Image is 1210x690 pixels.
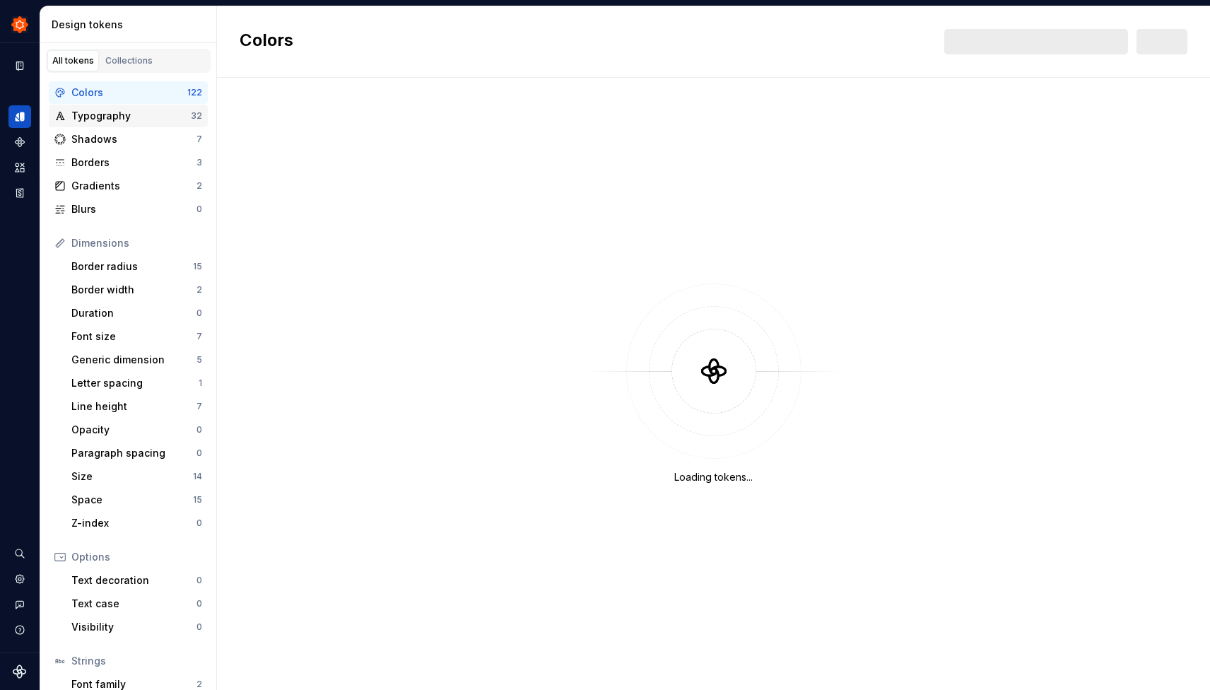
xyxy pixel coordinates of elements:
a: Size14 [66,465,208,488]
div: 15 [193,261,202,272]
a: Space15 [66,489,208,511]
div: Generic dimension [71,353,196,367]
a: Storybook stories [8,182,31,204]
a: Generic dimension5 [66,349,208,371]
div: 0 [196,575,202,586]
div: 7 [196,134,202,145]
button: Contact support [8,593,31,616]
div: Letter spacing [71,376,199,390]
div: 2 [196,284,202,296]
button: Search ⌘K [8,542,31,565]
a: Components [8,131,31,153]
div: Visibility [71,620,196,634]
div: 14 [193,471,202,482]
div: 32 [191,110,202,122]
div: Blurs [71,202,196,216]
div: Paragraph spacing [71,446,196,460]
a: Duration0 [66,302,208,324]
div: Text decoration [71,573,196,587]
a: Documentation [8,54,31,77]
a: Assets [8,156,31,179]
div: Typography [71,109,191,123]
a: Line height7 [66,395,208,418]
div: 1 [199,378,202,389]
a: Colors122 [49,81,208,104]
div: 0 [196,598,202,609]
div: Shadows [71,132,196,146]
a: Shadows7 [49,128,208,151]
div: 0 [196,517,202,529]
div: Gradients [71,179,196,193]
div: Border width [71,283,196,297]
div: Opacity [71,423,196,437]
a: Font size7 [66,325,208,348]
a: Paragraph spacing0 [66,442,208,464]
div: 2 [196,180,202,192]
div: Dimensions [71,236,202,250]
div: 7 [196,331,202,342]
a: Borders3 [49,151,208,174]
div: Borders [71,156,196,170]
div: 2 [196,679,202,690]
a: Design tokens [8,105,31,128]
a: Typography32 [49,105,208,127]
div: 7 [196,401,202,412]
div: Z-index [71,516,196,530]
div: 3 [196,157,202,168]
a: Visibility0 [66,616,208,638]
a: Text case0 [66,592,208,615]
div: 122 [187,87,202,98]
img: 45b30344-6175-44f5-928b-e1fa7fb9357c.png [11,16,28,33]
div: All tokens [52,55,94,66]
a: Text decoration0 [66,569,208,592]
div: 0 [196,308,202,319]
div: Design tokens [52,18,211,32]
div: Options [71,550,202,564]
svg: Supernova Logo [13,665,27,679]
div: Border radius [71,259,193,274]
div: Text case [71,597,196,611]
div: Collections [105,55,153,66]
div: Space [71,493,193,507]
a: Gradients2 [49,175,208,197]
a: Border radius15 [66,255,208,278]
a: Opacity0 [66,419,208,441]
div: 0 [196,424,202,435]
div: 0 [196,448,202,459]
a: Z-index0 [66,512,208,534]
div: 15 [193,494,202,505]
div: Line height [71,399,196,414]
a: Blurs0 [49,198,208,221]
div: Size [71,469,193,484]
div: 0 [196,204,202,215]
a: Border width2 [66,279,208,301]
div: Strings [71,654,202,668]
div: 0 [196,621,202,633]
div: Font size [71,329,196,344]
a: Settings [8,568,31,590]
div: Colors [71,86,187,100]
h2: Colors [240,29,293,54]
a: Letter spacing1 [66,372,208,394]
div: Loading tokens... [674,470,753,484]
div: 5 [196,354,202,366]
div: Duration [71,306,196,320]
